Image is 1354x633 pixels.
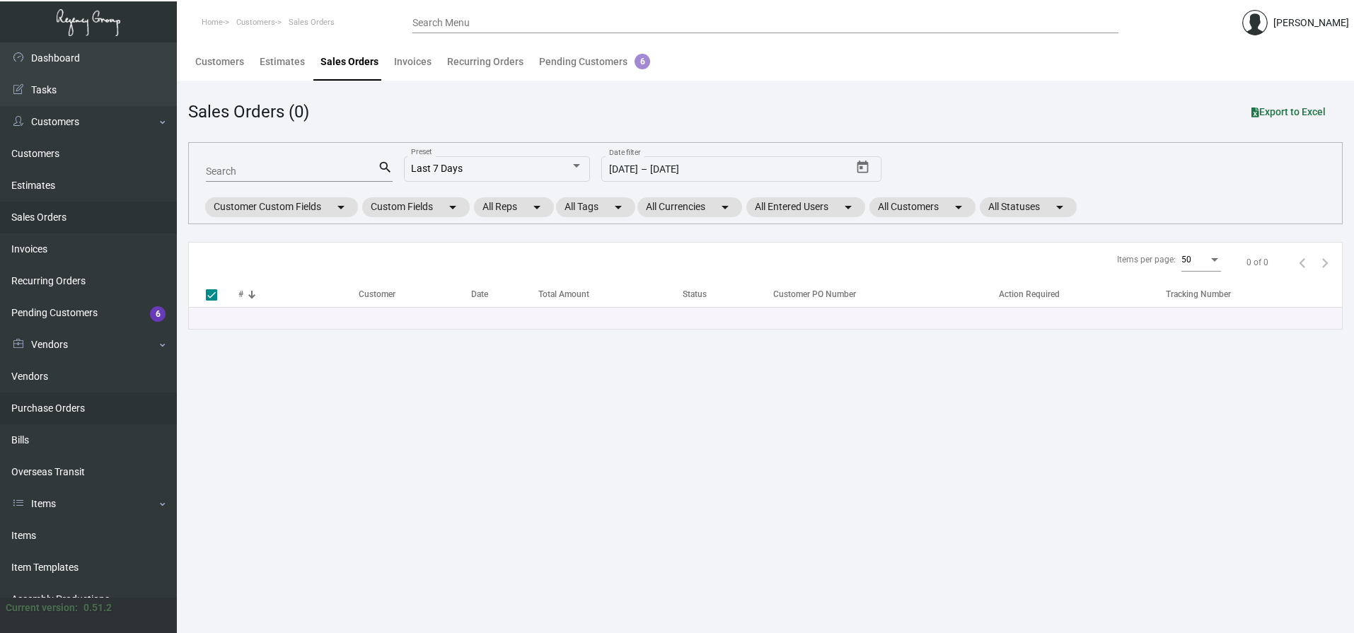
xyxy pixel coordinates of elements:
mat-icon: arrow_drop_down [610,199,627,216]
div: Status [683,288,766,301]
mat-icon: arrow_drop_down [950,199,967,216]
mat-chip: All Reps [474,197,554,217]
mat-icon: arrow_drop_down [332,199,349,216]
div: Action Required [999,288,1060,301]
div: Recurring Orders [447,54,523,69]
mat-chip: All Tags [556,197,635,217]
div: # [238,288,243,301]
div: Total Amount [538,288,683,301]
div: 0 of 0 [1246,256,1268,269]
div: Status [683,288,707,301]
div: Sales Orders [320,54,378,69]
div: Customer [359,288,395,301]
div: Current version: [6,600,78,615]
input: Start date [609,164,638,175]
div: Items per page: [1117,253,1176,266]
mat-chip: All Entered Users [746,197,865,217]
mat-icon: search [378,159,393,176]
img: admin@bootstrapmaster.com [1242,10,1268,35]
button: Previous page [1291,251,1314,274]
div: Customers [195,54,244,69]
span: 50 [1181,255,1191,265]
div: Customer PO Number [773,288,856,301]
div: Date [471,288,538,301]
div: Customer [359,288,471,301]
input: End date [650,164,768,175]
button: Export to Excel [1240,99,1337,124]
div: Customer PO Number [773,288,999,301]
mat-icon: arrow_drop_down [840,199,857,216]
div: Sales Orders (0) [188,99,309,124]
mat-chip: All Customers [869,197,976,217]
div: Tracking Number [1166,288,1231,301]
span: Last 7 Days [411,163,463,174]
span: – [641,164,647,175]
mat-icon: arrow_drop_down [528,199,545,216]
mat-select: Items per page: [1181,255,1221,265]
span: Customers [236,18,275,27]
span: Home [202,18,223,27]
button: Open calendar [851,156,874,179]
div: Invoices [394,54,432,69]
mat-chip: Custom Fields [362,197,470,217]
div: Date [471,288,488,301]
mat-chip: All Statuses [980,197,1077,217]
div: Action Required [999,288,1166,301]
span: Sales Orders [289,18,335,27]
div: Estimates [260,54,305,69]
div: Pending Customers [539,54,650,69]
div: 0.51.2 [83,600,112,615]
button: Next page [1314,251,1336,274]
div: Total Amount [538,288,589,301]
mat-icon: arrow_drop_down [1051,199,1068,216]
mat-chip: All Currencies [637,197,742,217]
div: Tracking Number [1166,288,1342,301]
div: [PERSON_NAME] [1273,16,1349,30]
div: # [238,288,359,301]
mat-icon: arrow_drop_down [717,199,734,216]
mat-chip: Customer Custom Fields [205,197,358,217]
span: Export to Excel [1251,106,1326,117]
mat-icon: arrow_drop_down [444,199,461,216]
